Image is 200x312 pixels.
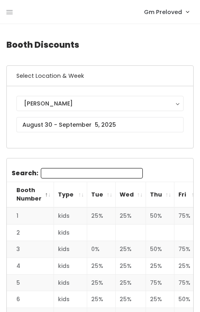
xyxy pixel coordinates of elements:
[146,291,174,308] td: 25%
[87,182,116,208] th: Tue: activate to sort column ascending
[54,291,87,308] td: kids
[146,207,174,224] td: 50%
[146,258,174,275] td: 25%
[116,274,146,291] td: 25%
[116,258,146,275] td: 25%
[87,274,116,291] td: 25%
[7,207,54,224] td: 1
[146,182,174,208] th: Thu: activate to sort column ascending
[54,207,87,224] td: kids
[24,99,176,108] div: [PERSON_NAME]
[7,182,54,208] th: Booth Number: activate to sort column descending
[12,168,143,178] label: Search:
[16,96,184,111] button: [PERSON_NAME]
[116,241,146,258] td: 25%
[6,34,194,56] h4: Booth Discounts
[41,168,143,178] input: Search:
[144,8,182,16] span: Gm Preloved
[54,224,87,241] td: kids
[16,117,184,132] input: August 30 - September 5, 2025
[7,258,54,275] td: 4
[146,274,174,291] td: 75%
[7,291,54,308] td: 6
[54,274,87,291] td: kids
[54,241,87,258] td: kids
[87,258,116,275] td: 25%
[7,241,54,258] td: 3
[7,274,54,291] td: 5
[116,182,146,208] th: Wed: activate to sort column ascending
[54,258,87,275] td: kids
[87,241,116,258] td: 0%
[7,66,193,86] h6: Select Location & Week
[87,291,116,308] td: 25%
[116,207,146,224] td: 25%
[136,3,197,20] a: Gm Preloved
[146,241,174,258] td: 50%
[87,207,116,224] td: 25%
[54,182,87,208] th: Type: activate to sort column ascending
[7,224,54,241] td: 2
[116,291,146,308] td: 25%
